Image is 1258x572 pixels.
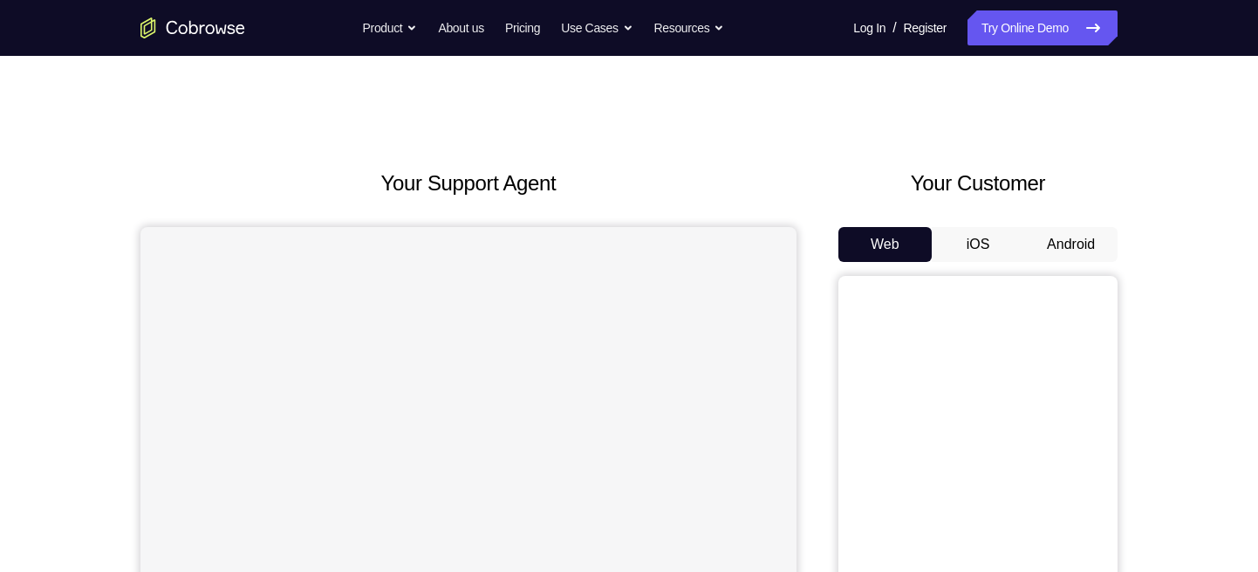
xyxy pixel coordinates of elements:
[892,17,896,38] span: /
[1024,227,1118,262] button: Android
[654,10,725,45] button: Resources
[561,10,632,45] button: Use Cases
[967,10,1118,45] a: Try Online Demo
[363,10,418,45] button: Product
[140,168,797,199] h2: Your Support Agent
[853,10,885,45] a: Log In
[904,10,947,45] a: Register
[140,17,245,38] a: Go to the home page
[438,10,483,45] a: About us
[932,227,1025,262] button: iOS
[505,10,540,45] a: Pricing
[838,227,932,262] button: Web
[838,168,1118,199] h2: Your Customer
